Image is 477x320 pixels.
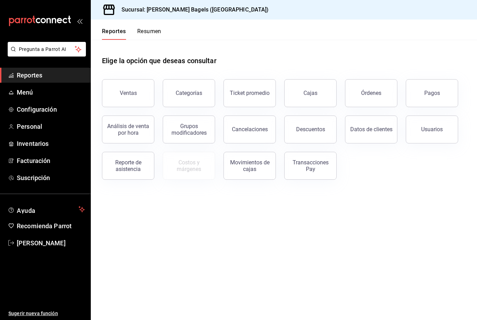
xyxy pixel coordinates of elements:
[163,116,215,143] button: Grupos modificadores
[303,89,318,97] div: Cajas
[17,238,85,248] span: [PERSON_NAME]
[163,79,215,107] button: Categorías
[17,122,85,131] span: Personal
[116,6,269,14] h3: Sucursal: [PERSON_NAME] Bagels ([GEOGRAPHIC_DATA])
[17,88,85,97] span: Menú
[102,28,161,40] div: navigation tabs
[8,310,85,317] span: Sugerir nueva función
[17,156,85,165] span: Facturación
[421,126,443,133] div: Usuarios
[361,90,381,96] div: Órdenes
[5,51,86,58] a: Pregunta a Parrot AI
[350,126,392,133] div: Datos de clientes
[230,90,270,96] div: Ticket promedio
[17,205,76,214] span: Ayuda
[102,152,154,180] button: Reporte de asistencia
[284,79,337,107] a: Cajas
[102,116,154,143] button: Análisis de venta por hora
[19,46,75,53] span: Pregunta a Parrot AI
[228,159,271,172] div: Movimientos de cajas
[17,139,85,148] span: Inventarios
[107,159,150,172] div: Reporte de asistencia
[167,123,211,136] div: Grupos modificadores
[406,79,458,107] button: Pagos
[17,173,85,183] span: Suscripción
[137,28,161,40] button: Resumen
[345,79,397,107] button: Órdenes
[289,159,332,172] div: Transacciones Pay
[17,105,85,114] span: Configuración
[345,116,397,143] button: Datos de clientes
[406,116,458,143] button: Usuarios
[223,152,276,180] button: Movimientos de cajas
[176,90,202,96] div: Categorías
[284,116,337,143] button: Descuentos
[232,126,268,133] div: Cancelaciones
[77,18,82,24] button: open_drawer_menu
[223,116,276,143] button: Cancelaciones
[284,152,337,180] button: Transacciones Pay
[102,55,217,66] h1: Elige la opción que deseas consultar
[17,70,85,80] span: Reportes
[107,123,150,136] div: Análisis de venta por hora
[424,90,440,96] div: Pagos
[167,159,211,172] div: Costos y márgenes
[163,152,215,180] button: Contrata inventarios para ver este reporte
[17,221,85,231] span: Recomienda Parrot
[102,79,154,107] button: Ventas
[296,126,325,133] div: Descuentos
[223,79,276,107] button: Ticket promedio
[102,28,126,40] button: Reportes
[8,42,86,57] button: Pregunta a Parrot AI
[120,90,137,96] div: Ventas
